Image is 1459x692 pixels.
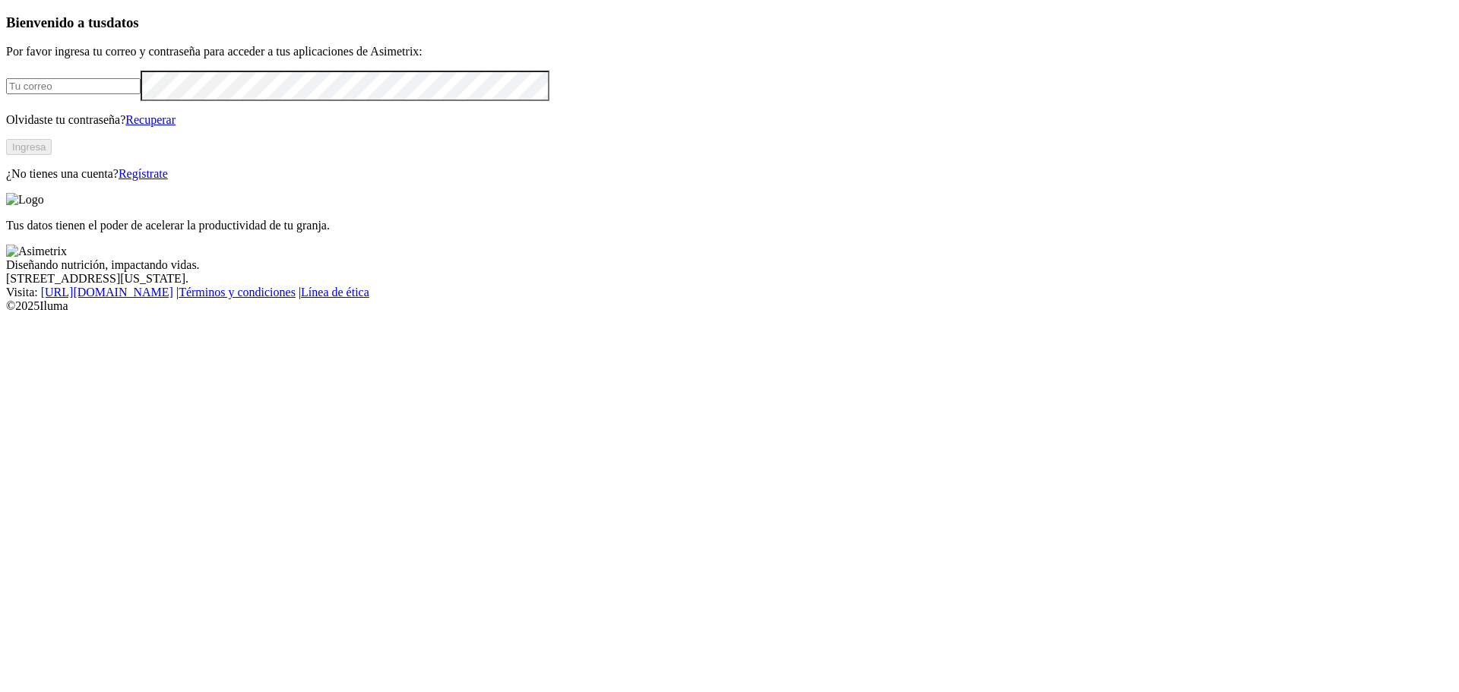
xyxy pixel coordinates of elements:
[301,286,369,299] a: Línea de ética
[6,167,1453,181] p: ¿No tienes una cuenta?
[6,245,67,258] img: Asimetrix
[6,272,1453,286] div: [STREET_ADDRESS][US_STATE].
[125,113,176,126] a: Recuperar
[6,139,52,155] button: Ingresa
[6,45,1453,58] p: Por favor ingresa tu correo y contraseña para acceder a tus aplicaciones de Asimetrix:
[6,286,1453,299] div: Visita : | |
[179,286,296,299] a: Términos y condiciones
[6,193,44,207] img: Logo
[6,258,1453,272] div: Diseñando nutrición, impactando vidas.
[119,167,168,180] a: Regístrate
[41,286,173,299] a: [URL][DOMAIN_NAME]
[6,14,1453,31] h3: Bienvenido a tus
[106,14,139,30] span: datos
[6,299,1453,313] div: © 2025 Iluma
[6,113,1453,127] p: Olvidaste tu contraseña?
[6,78,141,94] input: Tu correo
[6,219,1453,232] p: Tus datos tienen el poder de acelerar la productividad de tu granja.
